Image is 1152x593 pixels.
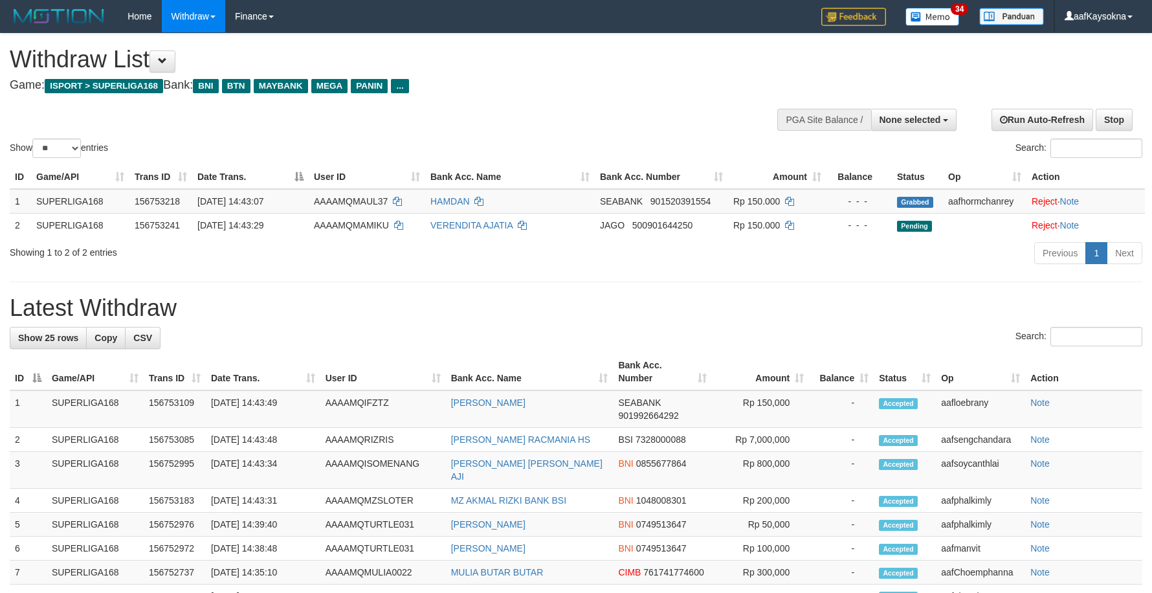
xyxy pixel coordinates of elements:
span: [DATE] 14:43:07 [197,196,263,207]
span: Accepted [879,568,918,579]
span: MEGA [311,79,348,93]
div: - - - [832,219,887,232]
img: Button%20Memo.svg [905,8,960,26]
span: Copy 0855677864 to clipboard [636,458,687,469]
span: SEABANK [618,397,661,408]
td: - [809,428,874,452]
span: JAGO [600,220,625,230]
th: Status [892,165,943,189]
a: Note [1030,567,1050,577]
span: Copy 1048008301 to clipboard [636,495,687,506]
span: ISPORT > SUPERLIGA168 [45,79,163,93]
label: Search: [1015,327,1142,346]
span: Copy 901992664292 to clipboard [618,410,678,421]
td: SUPERLIGA168 [47,537,144,561]
td: Rp 150,000 [712,390,809,428]
td: - [809,537,874,561]
td: aafsengchandara [936,428,1025,452]
button: None selected [871,109,957,131]
td: Rp 200,000 [712,489,809,513]
td: aafhormchanrey [943,189,1026,214]
span: 156753241 [135,220,180,230]
td: aafphalkimly [936,513,1025,537]
a: Next [1107,242,1142,264]
a: Note [1060,220,1080,230]
input: Search: [1050,139,1142,158]
td: - [809,561,874,585]
th: Op: activate to sort column ascending [943,165,1026,189]
span: Copy 761741774600 to clipboard [643,567,703,577]
td: SUPERLIGA168 [31,213,129,237]
th: Action [1025,353,1142,390]
th: Op: activate to sort column ascending [936,353,1025,390]
span: CSV [133,333,152,343]
td: Rp 50,000 [712,513,809,537]
a: 1 [1085,242,1107,264]
td: SUPERLIGA168 [31,189,129,214]
a: Note [1030,519,1050,530]
span: None selected [880,115,941,125]
span: Rp 150.000 [733,220,780,230]
td: SUPERLIGA168 [47,390,144,428]
span: Copy 0749513647 to clipboard [636,543,687,554]
a: [PERSON_NAME] [451,519,526,530]
td: 156752976 [144,513,206,537]
td: 2 [10,428,47,452]
h1: Latest Withdraw [10,295,1142,321]
td: AAAAMQTURTLE031 [320,513,446,537]
th: ID: activate to sort column descending [10,353,47,390]
a: Note [1060,196,1080,207]
td: 4 [10,489,47,513]
span: BTN [222,79,250,93]
a: HAMDAN [430,196,470,207]
td: · [1026,189,1145,214]
span: Accepted [879,435,918,446]
td: SUPERLIGA168 [47,489,144,513]
span: BNI [193,79,218,93]
th: Bank Acc. Number: activate to sort column ascending [613,353,712,390]
span: BNI [618,543,633,554]
td: [DATE] 14:38:48 [206,537,320,561]
th: Trans ID: activate to sort column ascending [129,165,192,189]
th: Trans ID: activate to sort column ascending [144,353,206,390]
a: [PERSON_NAME] RACMANIA HS [451,434,591,445]
th: Status: activate to sort column ascending [874,353,936,390]
td: 156752972 [144,537,206,561]
td: aafsoycanthlai [936,452,1025,489]
span: Pending [897,221,932,232]
td: [DATE] 14:43:34 [206,452,320,489]
span: ... [391,79,408,93]
div: Showing 1 to 2 of 2 entries [10,241,471,259]
td: Rp 7,000,000 [712,428,809,452]
label: Show entries [10,139,108,158]
a: Note [1030,434,1050,445]
th: Date Trans.: activate to sort column ascending [206,353,320,390]
td: 156753085 [144,428,206,452]
th: User ID: activate to sort column ascending [320,353,446,390]
td: SUPERLIGA168 [47,428,144,452]
span: CIMB [618,567,641,577]
a: MULIA BUTAR BUTAR [451,567,544,577]
th: Bank Acc. Name: activate to sort column ascending [446,353,614,390]
a: [PERSON_NAME] [PERSON_NAME] AJI [451,458,603,482]
th: ID [10,165,31,189]
td: 1 [10,189,31,214]
td: 3 [10,452,47,489]
span: AAAAMQMAUL37 [314,196,388,207]
td: 6 [10,537,47,561]
a: MZ AKMAL RIZKI BANK BSI [451,495,566,506]
a: CSV [125,327,161,349]
span: SEABANK [600,196,643,207]
span: BNI [618,458,633,469]
td: · [1026,213,1145,237]
span: BSI [618,434,633,445]
h4: Game: Bank: [10,79,755,92]
td: aafloebrany [936,390,1025,428]
span: [DATE] 14:43:29 [197,220,263,230]
a: Previous [1034,242,1086,264]
td: Rp 300,000 [712,561,809,585]
th: Game/API: activate to sort column ascending [47,353,144,390]
span: PANIN [351,79,388,93]
span: Rp 150.000 [733,196,780,207]
span: Grabbed [897,197,933,208]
